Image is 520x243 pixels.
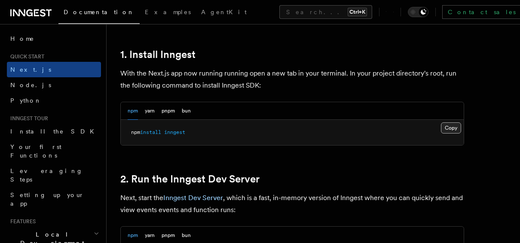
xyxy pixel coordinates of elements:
span: Node.js [10,82,51,88]
span: Python [10,97,42,104]
a: 2. Run the Inngest Dev Server [120,173,260,185]
a: Documentation [58,3,140,24]
kbd: Ctrl+K [348,8,367,16]
span: Features [7,218,36,225]
span: Setting up your app [10,191,84,207]
p: With the Next.js app now running running open a new tab in your terminal. In your project directo... [120,67,464,91]
button: Copy [441,122,461,134]
a: Node.js [7,77,101,93]
a: Inngest Dev Server [163,194,223,202]
a: 1. Install Inngest [120,49,196,61]
button: yarn [145,102,155,120]
a: Your first Functions [7,139,101,163]
button: npm [128,102,138,120]
a: Examples [140,3,196,23]
button: bun [182,102,191,120]
span: Home [10,34,34,43]
a: Install the SDK [7,124,101,139]
a: Setting up your app [7,187,101,211]
span: Inngest tour [7,115,48,122]
button: pnpm [162,102,175,120]
span: AgentKit [201,9,247,15]
span: Install the SDK [10,128,99,135]
span: Next.js [10,66,51,73]
a: Leveraging Steps [7,163,101,187]
span: install [140,129,161,135]
a: Home [7,31,101,46]
a: AgentKit [196,3,252,23]
a: Next.js [7,62,101,77]
span: npm [131,129,140,135]
a: Python [7,93,101,108]
span: Documentation [64,9,135,15]
button: Toggle dark mode [408,7,428,17]
span: Quick start [7,53,44,60]
button: Search...Ctrl+K [279,5,372,19]
p: Next, start the , which is a fast, in-memory version of Inngest where you can quickly send and vi... [120,192,464,216]
span: Examples [145,9,191,15]
span: Leveraging Steps [10,167,83,183]
span: inngest [164,129,185,135]
span: Your first Functions [10,143,61,159]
